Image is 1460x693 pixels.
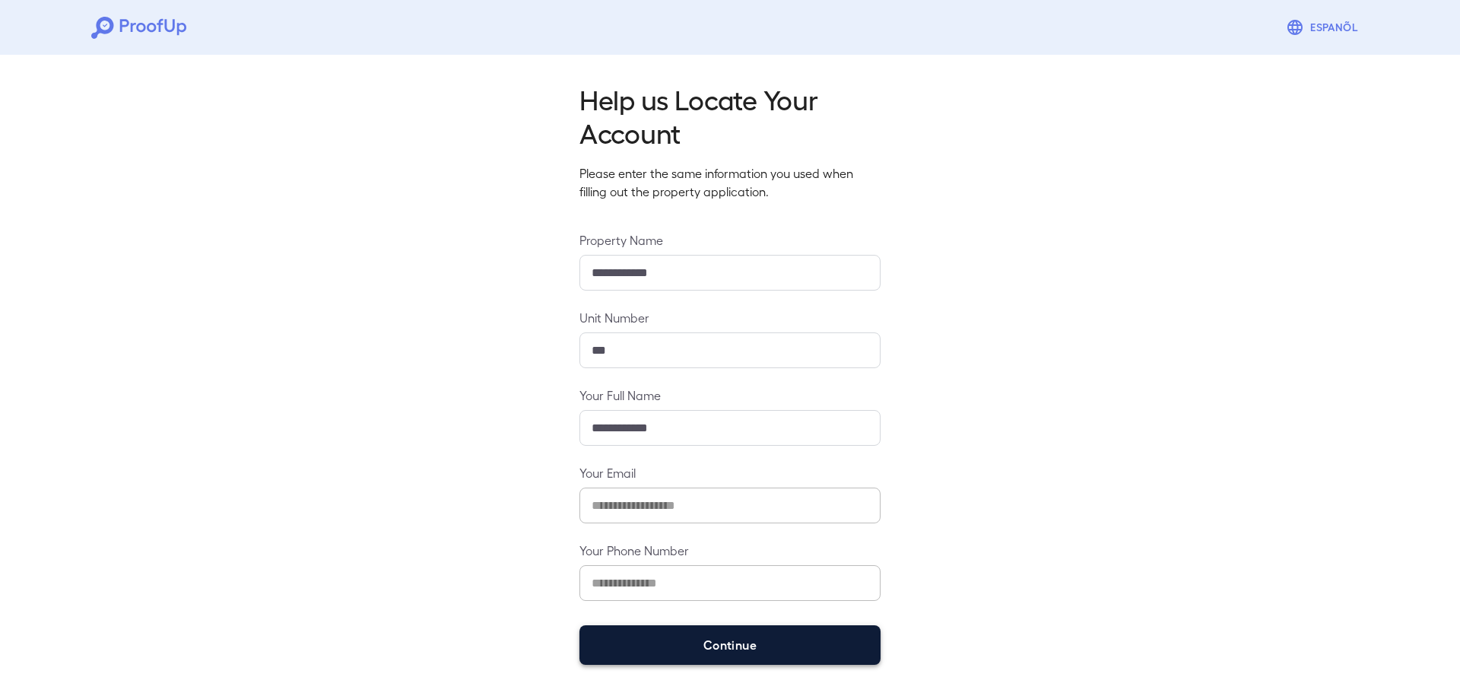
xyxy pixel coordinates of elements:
[1280,12,1369,43] button: Espanõl
[579,309,881,326] label: Unit Number
[579,231,881,249] label: Property Name
[579,164,881,201] p: Please enter the same information you used when filling out the property application.
[579,464,881,482] label: Your Email
[579,625,881,665] button: Continue
[579,82,881,149] h2: Help us Locate Your Account
[579,386,881,404] label: Your Full Name
[579,542,881,559] label: Your Phone Number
